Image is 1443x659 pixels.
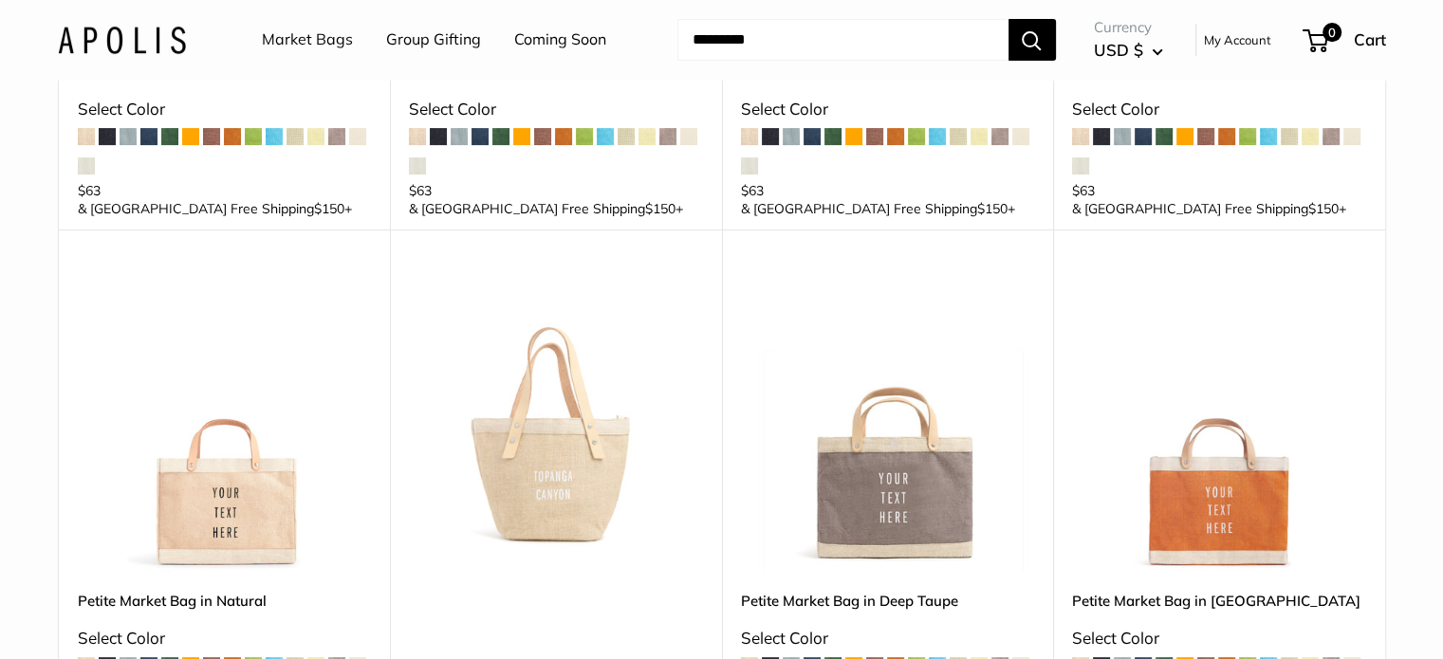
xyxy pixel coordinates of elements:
[514,26,606,54] a: Coming Soon
[409,277,703,571] img: Petite Bucket Bag in Natural
[1072,277,1366,571] a: description_Make it yours with custom printed text.Petite Market Bag in Citrus
[1072,590,1366,612] a: Petite Market Bag in [GEOGRAPHIC_DATA]
[78,202,352,215] span: & [GEOGRAPHIC_DATA] Free Shipping +
[314,200,344,217] span: $150
[1304,25,1386,55] a: 0 Cart
[78,623,372,653] div: Select Color
[78,182,101,199] span: $63
[741,202,1015,215] span: & [GEOGRAPHIC_DATA] Free Shipping +
[78,94,372,124] div: Select Color
[1094,35,1163,65] button: USD $
[409,277,703,571] a: Petite Bucket Bag in NaturalPetite Bucket Bag in Natural
[677,19,1008,61] input: Search...
[741,623,1035,653] div: Select Color
[409,94,703,124] div: Select Color
[58,26,186,53] img: Apolis
[741,277,1035,571] img: Petite Market Bag in Deep Taupe
[409,202,683,215] span: & [GEOGRAPHIC_DATA] Free Shipping +
[1322,23,1341,42] span: 0
[741,590,1035,612] a: Petite Market Bag in Deep Taupe
[78,277,372,571] img: Petite Market Bag in Natural
[1072,623,1366,653] div: Select Color
[741,94,1035,124] div: Select Color
[1072,182,1095,199] span: $63
[1094,40,1143,60] span: USD $
[409,182,432,199] span: $63
[1204,28,1271,51] a: My Account
[1094,14,1163,41] span: Currency
[262,26,353,54] a: Market Bags
[386,26,481,54] a: Group Gifting
[1072,277,1366,571] img: description_Make it yours with custom printed text.
[78,277,372,571] a: Petite Market Bag in Naturaldescription_Effortless style that elevates every moment
[78,590,372,612] a: Petite Market Bag in Natural
[1072,94,1366,124] div: Select Color
[1072,202,1346,215] span: & [GEOGRAPHIC_DATA] Free Shipping +
[1008,19,1056,61] button: Search
[1354,29,1386,49] span: Cart
[1308,200,1339,217] span: $150
[645,200,675,217] span: $150
[741,277,1035,571] a: Petite Market Bag in Deep TaupePetite Market Bag in Deep Taupe
[741,182,764,199] span: $63
[977,200,1008,217] span: $150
